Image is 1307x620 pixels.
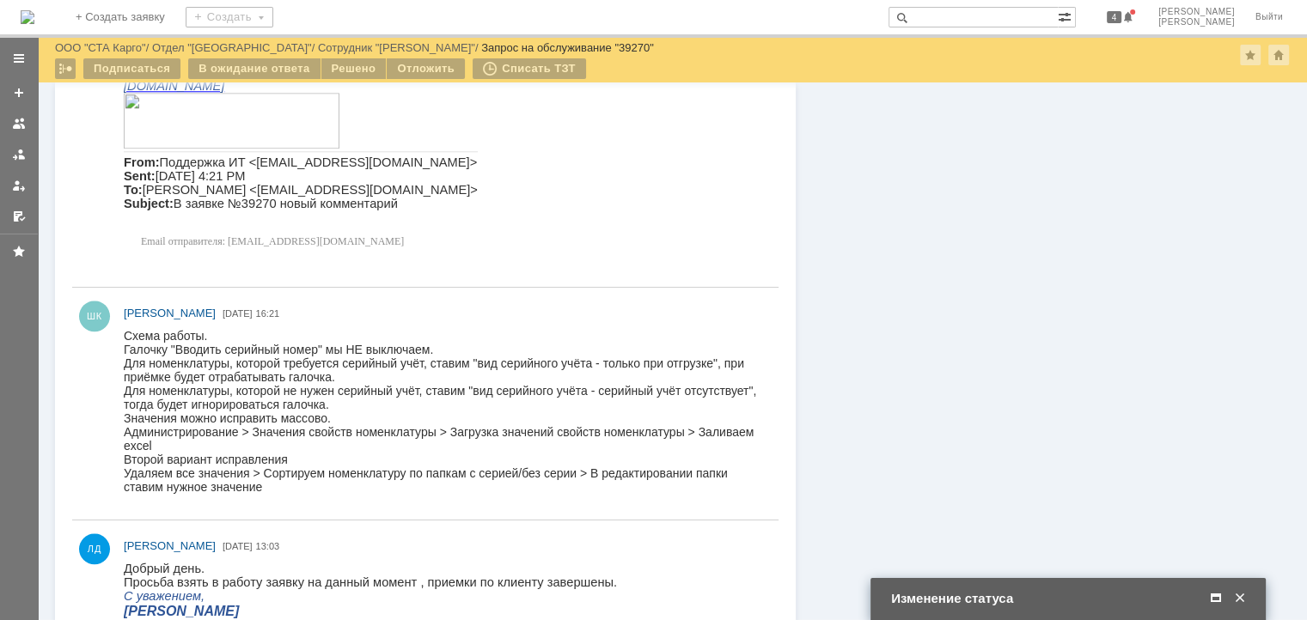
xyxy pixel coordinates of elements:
span: [DATE] [223,308,253,319]
span: [DATE] [223,541,253,551]
div: Сделать домашней страницей [1268,45,1289,65]
img: download [218,55,456,82]
div: Добавить в избранное [1240,45,1261,65]
span: [PERSON_NAME] [124,539,216,552]
img: logo [21,10,34,24]
a: Мои заявки [5,172,33,199]
div: Работа с массовостью [55,58,76,79]
span: Расширенный поиск [1058,8,1075,24]
div: / [152,41,318,54]
div: / [318,41,481,54]
span: 13:03 [256,541,280,551]
span: Email отправителя: [EMAIL_ADDRESS][DOMAIN_NAME] [17,286,280,298]
span: [PERSON_NAME] [124,307,216,319]
div: Создать [186,7,273,27]
span: [PERSON_NAME] [1158,17,1235,27]
div: Изменение статуса [891,591,1249,606]
a: Отдел "[GEOGRAPHIC_DATA]" [152,41,312,54]
a: [PERSON_NAME] [124,305,216,322]
div: / [55,41,152,54]
a: Мои согласования [5,203,33,230]
span: 16:21 [256,308,280,319]
a: [PERSON_NAME] [124,538,216,555]
span: Закрыть [1231,591,1249,606]
span: [PERSON_NAME] [1158,7,1235,17]
a: Перейти на домашнюю страницу [21,10,34,24]
a: Заявки в моей ответственности [5,141,33,168]
a: ООО "СТА Карго" [55,41,146,54]
a: Заявки на командах [5,110,33,137]
div: Запрос на обслуживание "39270" [481,41,654,54]
a: Создать заявку [5,79,33,106]
a: Сотрудник "[PERSON_NAME]" [318,41,475,54]
span: Развернуть (Ctrl + E) [1207,591,1225,606]
span: 4 [1107,11,1122,23]
span: Email отправителя: [EMAIL_ADDRESS][DOMAIN_NAME] [17,300,280,312]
